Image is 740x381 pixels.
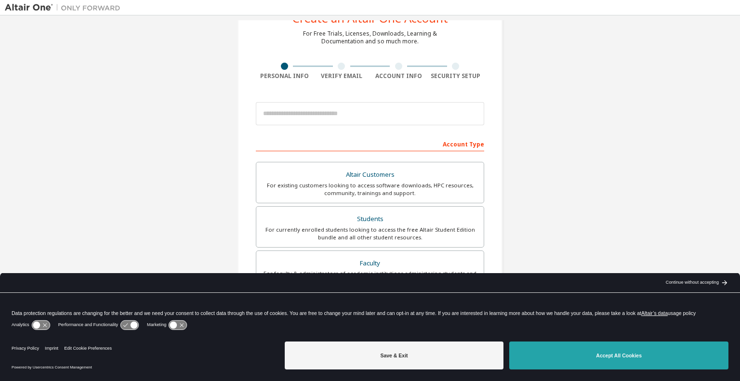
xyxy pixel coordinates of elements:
div: Personal Info [256,72,313,80]
div: Faculty [262,257,478,270]
div: Account Type [256,136,484,151]
div: Account Info [370,72,427,80]
img: Altair One [5,3,125,13]
div: For Free Trials, Licenses, Downloads, Learning & Documentation and so much more. [303,30,437,45]
div: Verify Email [313,72,370,80]
div: For existing customers looking to access software downloads, HPC resources, community, trainings ... [262,182,478,197]
div: Students [262,212,478,226]
div: For currently enrolled students looking to access the free Altair Student Edition bundle and all ... [262,226,478,241]
div: Altair Customers [262,168,478,182]
div: For faculty & administrators of academic institutions administering students and accessing softwa... [262,270,478,285]
div: Create an Altair One Account [292,13,448,24]
div: Security Setup [427,72,485,80]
